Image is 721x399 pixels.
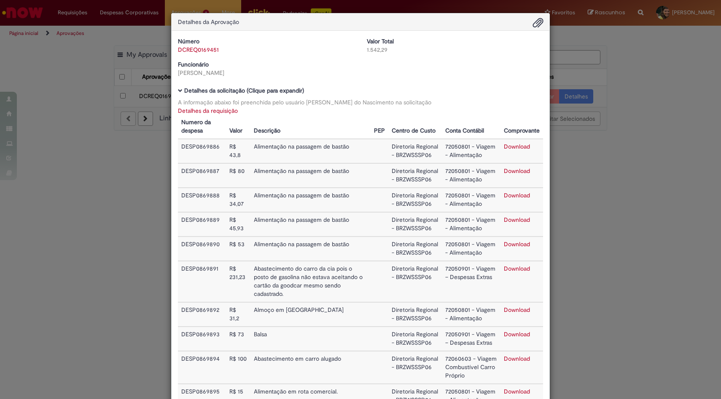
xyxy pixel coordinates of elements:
[504,330,530,338] a: Download
[388,237,442,261] td: Diretoria Regional - BRZWSSSP06
[504,388,530,395] a: Download
[178,139,226,163] td: DESP0869886
[504,355,530,362] a: Download
[504,192,530,199] a: Download
[504,265,530,272] a: Download
[226,115,250,139] th: Valor
[367,37,394,45] b: Valor Total
[388,302,442,327] td: Diretoria Regional - BRZWSSSP06
[184,87,304,94] b: Detalhes da solicitação (Clique para expandir)
[442,351,500,384] td: 72060603 - Viagem Combustível Carro Próprio
[178,88,543,94] h5: Detalhes da solicitação (Clique para expandir)
[250,351,371,384] td: Abastecimento em carro alugado
[442,163,500,188] td: 72050801 - Viagem - Alimentação
[178,46,219,53] a: DCREQ0169451
[388,188,442,212] td: Diretoria Regional - BRZWSSSP06
[388,212,442,237] td: Diretoria Regional - BRZWSSSP06
[226,139,250,163] td: R$ 43,8
[504,306,530,314] a: Download
[388,115,442,139] th: Centro de Custo
[250,327,371,351] td: Balsa
[250,212,371,237] td: Alimentação na passagem de bastão
[250,188,371,212] td: Alimentação na passagem de bastão
[388,351,442,384] td: Diretoria Regional - BRZWSSSP06
[178,351,226,384] td: DESP0869894
[178,98,543,106] div: A informação abaixo foi preenchida pelo usuário [PERSON_NAME] do Nascimento na solicitação
[504,240,530,248] a: Download
[367,45,543,54] div: 1.542,29
[226,327,250,351] td: R$ 73
[442,212,500,237] td: 72050801 - Viagem - Alimentação
[226,212,250,237] td: R$ 45,93
[250,115,371,139] th: Descrição
[178,163,226,188] td: DESP0869887
[442,139,500,163] td: 72050801 - Viagem - Alimentação
[250,139,371,163] td: Alimentação na passagem de bastão
[178,115,226,139] th: Numero da despesa
[442,261,500,302] td: 72050901 - Viagem – Despesas Extras
[500,115,543,139] th: Comprovante
[504,167,530,175] a: Download
[250,163,371,188] td: Alimentação na passagem de bastão
[442,188,500,212] td: 72050801 - Viagem - Alimentação
[250,302,371,327] td: Almoço em [GEOGRAPHIC_DATA]
[388,163,442,188] td: Diretoria Regional - BRZWSSSP06
[226,163,250,188] td: R$ 80
[226,237,250,261] td: R$ 53
[388,327,442,351] td: Diretoria Regional - BRZWSSSP06
[178,237,226,261] td: DESP0869890
[178,188,226,212] td: DESP0869888
[504,216,530,223] a: Download
[178,37,199,45] b: Número
[178,69,354,77] div: [PERSON_NAME]
[178,327,226,351] td: DESP0869893
[388,261,442,302] td: Diretoria Regional - BRZWSSSP06
[371,115,388,139] th: PEP
[178,212,226,237] td: DESP0869889
[388,139,442,163] td: Diretoria Regional - BRZWSSSP06
[442,302,500,327] td: 72050801 - Viagem - Alimentação
[178,261,226,302] td: DESP0869891
[442,237,500,261] td: 72050801 - Viagem - Alimentação
[250,261,371,302] td: Abastecimento do carro da cia pois o posto de gasolina não estava aceitando o cartão da goodcar m...
[178,107,238,114] a: Detalhes da requisição
[226,351,250,384] td: R$ 100
[504,143,530,150] a: Download
[250,237,371,261] td: Alimentação na passagem de bastão
[178,302,226,327] td: DESP0869892
[442,115,500,139] th: Conta Contábil
[442,327,500,351] td: 72050901 - Viagem – Despesas Extras
[178,61,209,68] b: Funcionário
[226,302,250,327] td: R$ 31,2
[226,261,250,302] td: R$ 231,23
[178,18,239,26] span: Detalhes da Aprovação
[226,188,250,212] td: R$ 34,07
